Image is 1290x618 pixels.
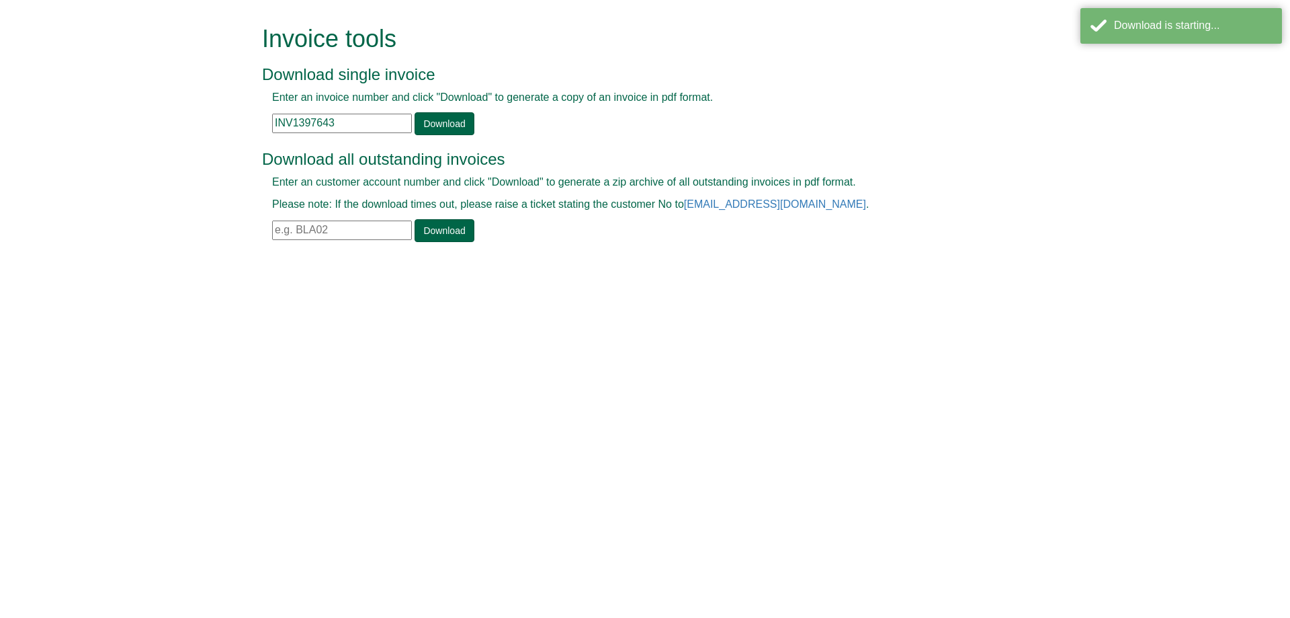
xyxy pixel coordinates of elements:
input: e.g. BLA02 [272,221,412,240]
p: Please note: If the download times out, please raise a ticket stating the customer No to . [272,197,988,213]
div: Download is starting... [1114,18,1272,34]
p: Enter an customer account number and click "Download" to generate a zip archive of all outstandin... [272,175,988,190]
a: Download [415,112,474,135]
a: [EMAIL_ADDRESS][DOMAIN_NAME] [684,198,866,210]
h3: Download single invoice [262,66,998,83]
h1: Invoice tools [262,26,998,52]
a: Download [415,219,474,242]
h3: Download all outstanding invoices [262,151,998,168]
input: e.g. INV1234 [272,114,412,133]
p: Enter an invoice number and click "Download" to generate a copy of an invoice in pdf format. [272,90,988,106]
